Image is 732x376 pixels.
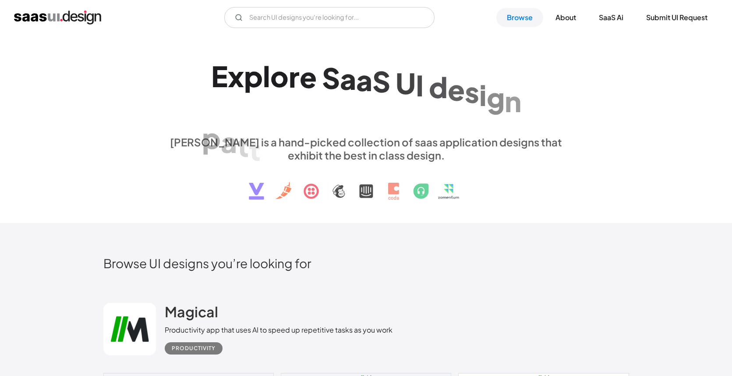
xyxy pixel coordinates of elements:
[211,59,228,93] div: E
[233,162,499,207] img: text, icon, saas logo
[545,8,587,27] a: About
[221,125,237,159] div: a
[165,59,568,127] h1: Explore SaaS UI design patterns & interactions.
[249,133,261,167] div: t
[479,78,487,112] div: i
[300,60,317,94] div: e
[448,73,465,106] div: e
[224,7,435,28] form: Email Form
[487,81,505,115] div: g
[429,71,448,104] div: d
[270,60,289,93] div: o
[465,75,479,109] div: s
[322,61,340,95] div: S
[396,66,416,100] div: U
[496,8,543,27] a: Browse
[165,303,218,320] h2: Magical
[289,60,300,93] div: r
[237,129,249,163] div: t
[505,84,521,118] div: n
[416,68,424,102] div: I
[165,135,568,162] div: [PERSON_NAME] is a hand-picked collection of saas application designs that exhibit the best in cl...
[224,7,435,28] input: Search UI designs you're looking for...
[202,121,221,155] div: p
[172,343,216,354] div: Productivity
[636,8,718,27] a: Submit UI Request
[356,63,372,97] div: a
[165,303,218,325] a: Magical
[588,8,634,27] a: SaaS Ai
[165,325,393,335] div: Productivity app that uses AI to speed up repetitive tasks as you work
[263,59,270,93] div: l
[103,255,629,271] h2: Browse UI designs you’re looking for
[14,11,101,25] a: home
[244,59,263,93] div: p
[372,65,390,99] div: S
[340,62,356,96] div: a
[228,59,244,93] div: x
